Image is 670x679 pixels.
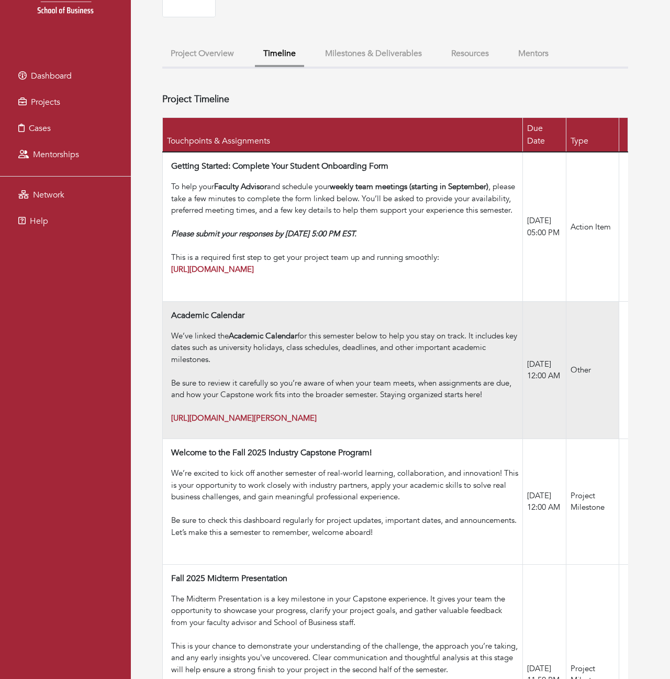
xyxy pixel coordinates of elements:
a: Help [3,211,128,232]
th: Type [566,118,619,152]
em: Please submit your responses by [DATE] 5:00 PM EST. [171,228,356,239]
div: Be sure to review it carefully so you’re aware of when your team meets, when assignments are due,... [171,377,518,424]
strong: Faculty Advisor [214,181,267,192]
strong: weekly team meetings (starting in September) [330,181,488,192]
h4: Project Timeline [162,94,229,105]
span: Mentorships [33,149,79,160]
button: Project Overview [162,42,242,65]
td: Other [566,301,619,439]
button: Timeline [255,42,304,67]
h4: Academic Calendar [171,311,244,321]
a: [URL][DOMAIN_NAME][PERSON_NAME] [171,413,317,423]
td: Project Milestone [566,439,619,564]
th: Touchpoints & Assignments [163,118,523,152]
h4: Getting Started: Complete Your Student Onboarding Form [171,161,388,171]
h4: Welcome to the Fall 2025 Industry Capstone Program! [171,448,372,458]
div: We’ve linked the for this semester below to help you stay on track. It includes key dates such as... [171,330,518,377]
a: Projects [3,92,128,113]
div: Be sure to check this dashboard regularly for project updates, important dates, and announcements... [171,514,518,550]
a: Cases [3,118,128,139]
a: Mentorships [3,144,128,165]
button: Resources [443,42,497,65]
span: Projects [31,96,60,108]
span: Dashboard [31,70,72,82]
button: Milestones & Deliverables [317,42,430,65]
th: Due Date [523,118,566,152]
div: To help your and schedule your , please take a few minutes to complete the form linked below. You... [171,181,518,287]
td: [DATE] 12:00 AM [523,439,566,564]
div: We’re excited to kick off another semester of real-world learning, collaboration, and innovation!... [171,467,518,514]
td: Action Item [566,152,619,301]
a: Network [3,184,128,205]
div: The Midterm Presentation is a key milestone in your Capstone experience. It gives your team the o... [171,593,518,640]
a: Dashboard [3,65,128,86]
strong: Academic Calendar [229,331,297,341]
span: Help [30,215,48,227]
span: Network [33,189,64,201]
h4: Fall 2025 Midterm Presentation [171,574,287,584]
td: [DATE] 12:00 AM [523,301,566,439]
td: [DATE] 05:00 PM [523,152,566,301]
a: [URL][DOMAIN_NAME] [171,264,254,275]
span: Cases [29,123,51,134]
button: Mentors [510,42,557,65]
